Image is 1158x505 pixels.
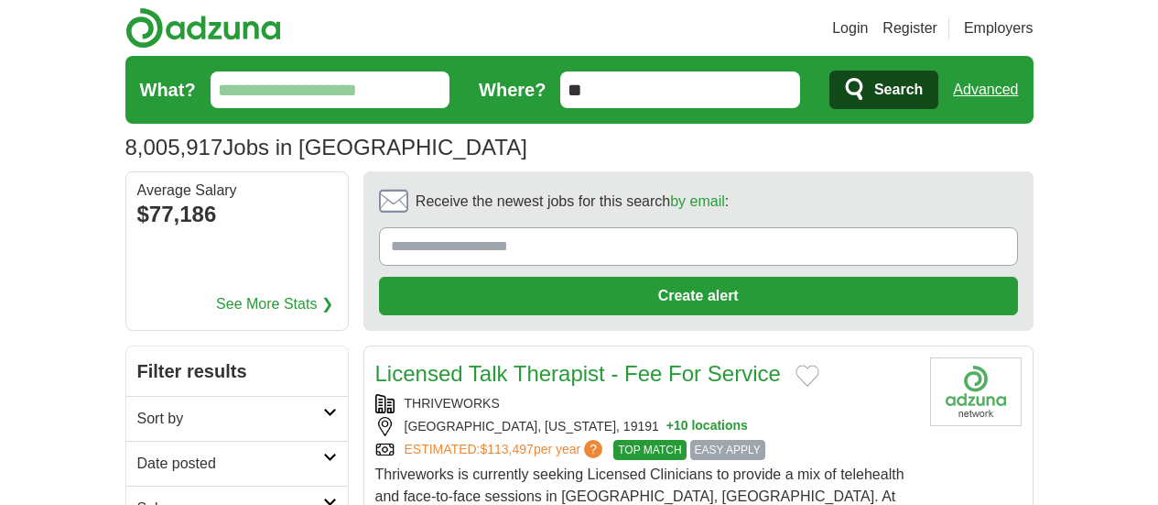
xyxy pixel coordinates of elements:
div: Average Salary [137,183,337,198]
div: $77,186 [137,198,337,231]
label: Where? [479,76,546,104]
a: Login [832,17,868,39]
h1: Jobs in [GEOGRAPHIC_DATA] [125,135,527,159]
a: by email [670,193,725,209]
a: Register [882,17,937,39]
span: 8,005,917 [125,131,223,164]
span: + [666,417,674,436]
a: Sort by [126,396,348,441]
a: Employers [964,17,1034,39]
h2: Filter results [126,346,348,396]
span: TOP MATCH [613,440,686,460]
span: Receive the newest jobs for this search : [416,191,729,213]
a: Date posted [126,441,348,486]
a: See More Stats ❯ [216,293,333,315]
h2: Sort by [137,408,323,430]
span: Search [874,71,923,108]
button: Add to favorite jobs [795,365,819,387]
button: Create alert [379,277,1018,315]
label: What? [140,76,196,104]
a: Licensed Talk Therapist - Fee For Service [375,361,781,386]
button: +10 locations [666,417,748,436]
img: Company logo [930,357,1022,426]
span: ? [584,440,602,458]
div: [GEOGRAPHIC_DATA], [US_STATE], 19191 [375,417,915,436]
span: EASY APPLY [690,440,765,460]
button: Search [829,71,938,109]
div: THRIVEWORKS [375,394,915,413]
a: ESTIMATED:$113,497per year? [405,440,607,460]
h2: Date posted [137,453,323,475]
span: $113,497 [480,442,533,456]
a: Advanced [953,71,1018,108]
img: Adzuna logo [125,7,281,49]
